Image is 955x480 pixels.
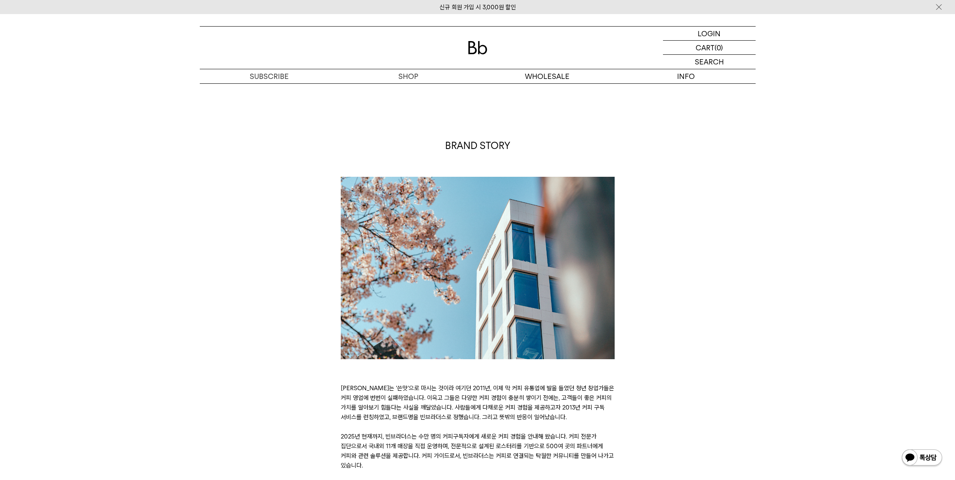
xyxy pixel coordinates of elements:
p: WHOLESALE [478,69,617,83]
a: SHOP [339,69,478,83]
p: INFO [617,69,756,83]
p: [PERSON_NAME]는 ‘쓴맛’으로 마시는 것이라 여기던 2011년, 이제 막 커피 유통업에 발을 들였던 청년 창업가들은 커피 영업에 번번이 실패하였습니다. 이윽고 그들은... [341,383,615,470]
a: CART (0) [663,41,756,55]
img: 카카오톡 채널 1:1 채팅 버튼 [901,449,943,468]
a: LOGIN [663,27,756,41]
p: SEARCH [695,55,724,69]
a: SUBSCRIBE [200,69,339,83]
a: 신규 회원 가입 시 3,000원 할인 [439,4,516,11]
p: BRAND STORY [341,139,615,153]
p: (0) [715,41,723,54]
p: LOGIN [698,27,721,40]
img: 로고 [468,41,487,54]
p: CART [696,41,715,54]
